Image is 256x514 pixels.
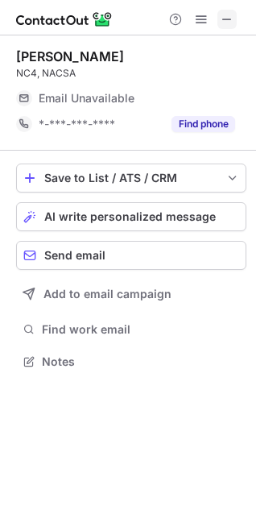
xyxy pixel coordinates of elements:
[44,172,218,184] div: Save to List / ATS / CRM
[42,322,240,337] span: Find work email
[16,10,113,29] img: ContactOut v5.3.10
[16,48,124,64] div: [PERSON_NAME]
[39,91,134,106] span: Email Unavailable
[16,350,246,373] button: Notes
[16,280,246,309] button: Add to email campaign
[16,66,246,81] div: NC4, NACSA
[44,210,216,223] span: AI write personalized message
[16,318,246,341] button: Find work email
[16,241,246,270] button: Send email
[44,249,105,262] span: Send email
[16,202,246,231] button: AI write personalized message
[171,116,235,132] button: Reveal Button
[43,288,171,301] span: Add to email campaign
[42,354,240,369] span: Notes
[16,164,246,193] button: save-profile-one-click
